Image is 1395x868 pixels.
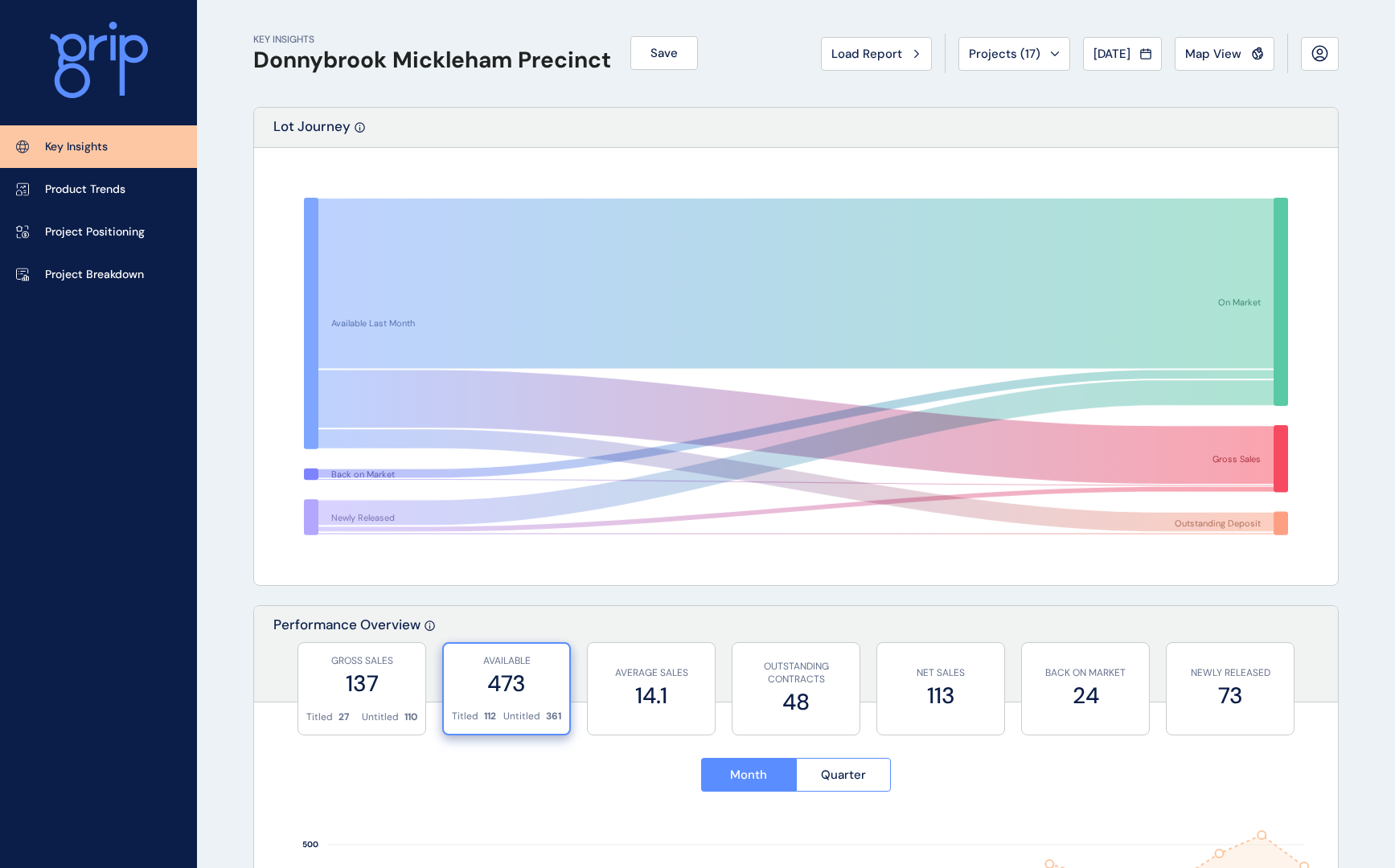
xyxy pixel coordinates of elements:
[306,654,417,668] p: GROSS SALES
[404,710,417,724] p: 110
[596,680,707,711] label: 14.1
[306,710,333,724] p: Titled
[362,710,399,724] p: Untitled
[1093,46,1130,62] span: [DATE]
[821,767,866,783] span: Quarter
[302,840,318,850] text: 500
[730,767,767,783] span: Month
[1185,46,1241,62] span: Map View
[741,660,851,687] p: OUTSTANDING CONTRACTS
[701,758,796,792] button: Month
[452,654,561,668] p: AVAILABLE
[1030,680,1141,711] label: 24
[45,139,108,155] p: Key Insights
[1175,680,1286,711] label: 73
[273,117,351,147] p: Lot Journey
[253,47,611,74] h1: Donnybrook Mickleham Precinct
[821,37,932,71] button: Load Report
[650,45,678,61] span: Save
[885,666,996,680] p: NET SALES
[45,182,125,198] p: Product Trends
[273,616,421,702] p: Performance Overview
[546,710,561,723] p: 361
[630,36,698,70] button: Save
[338,710,349,724] p: 27
[958,37,1070,71] button: Projects (17)
[969,46,1040,62] span: Projects ( 17 )
[796,758,892,792] button: Quarter
[484,710,496,723] p: 112
[1175,666,1286,680] p: NEWLY RELEASED
[45,267,144,283] p: Project Breakdown
[503,710,540,723] p: Untitled
[452,668,561,699] label: 473
[45,224,145,240] p: Project Positioning
[741,686,851,718] label: 48
[831,46,902,62] span: Load Report
[885,680,996,711] label: 113
[596,666,707,680] p: AVERAGE SALES
[253,33,611,47] p: KEY INSIGHTS
[1030,666,1141,680] p: BACK ON MARKET
[306,668,417,699] label: 137
[1175,37,1274,71] button: Map View
[452,710,478,723] p: Titled
[1083,37,1162,71] button: [DATE]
